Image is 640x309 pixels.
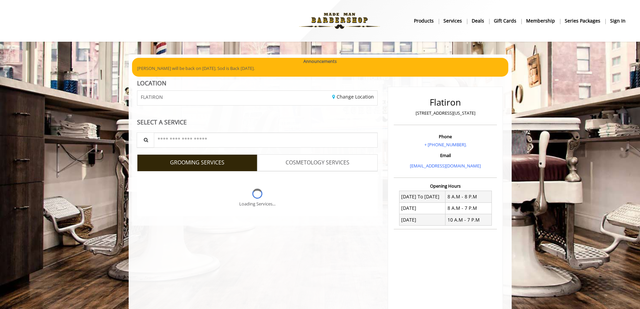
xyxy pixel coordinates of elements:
[137,65,503,72] p: [PERSON_NAME] will be back on [DATE]. Sod is Back [DATE].
[137,171,378,216] div: Grooming services
[395,134,495,139] h3: Phone
[399,214,445,226] td: [DATE]
[445,191,492,202] td: 8 A.M - 8 P.M
[293,2,386,39] img: Made Man Barbershop logo
[141,94,163,100] span: FLATIRON
[521,16,560,26] a: MembershipMembership
[443,17,462,25] b: Services
[395,110,495,117] p: [STREET_ADDRESS][US_STATE]
[565,17,600,25] b: Series packages
[560,16,605,26] a: Series packagesSeries packages
[605,16,630,26] a: sign insign in
[137,132,154,148] button: Service Search
[472,17,484,25] b: Deals
[137,119,378,125] div: SELECT A SERVICE
[467,16,489,26] a: DealsDeals
[414,17,434,25] b: products
[610,17,626,25] b: sign in
[526,17,555,25] b: Membership
[239,200,275,207] div: Loading Services...
[303,58,337,65] b: Announcements
[286,158,349,167] span: COSMETOLOGY SERVICES
[170,158,224,167] span: GROOMING SERVICES
[394,184,497,188] h3: Opening Hours
[332,93,374,100] a: Change Location
[395,98,495,107] h2: Flatiron
[445,202,492,214] td: 8 A.M - 7 P.M
[489,16,521,26] a: Gift cardsgift cards
[399,191,445,202] td: [DATE] To [DATE]
[439,16,467,26] a: ServicesServices
[424,142,467,148] a: + [PHONE_NUMBER].
[445,214,492,226] td: 10 A.M - 7 P.M
[409,16,439,26] a: Productsproducts
[137,79,166,87] b: LOCATION
[395,153,495,158] h3: Email
[494,17,516,25] b: gift cards
[399,202,445,214] td: [DATE]
[410,163,481,169] a: [EMAIL_ADDRESS][DOMAIN_NAME]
